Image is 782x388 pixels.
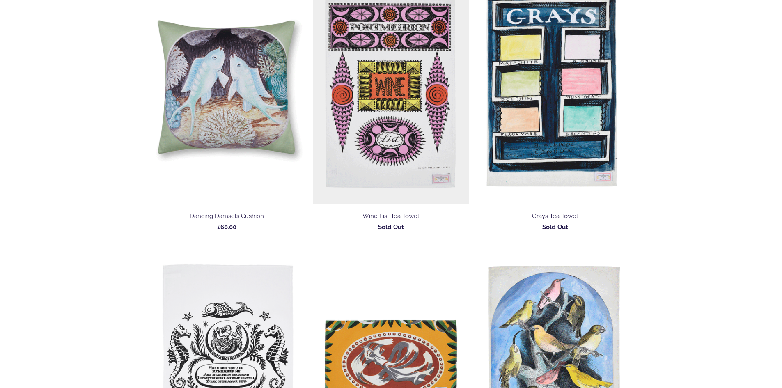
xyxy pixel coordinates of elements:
[378,223,404,231] span: Sold Out
[362,212,419,220] span: Wine List Tea Towel
[217,223,236,231] span: £60.00
[532,212,578,220] span: Grays Tea Towel
[190,212,264,220] span: Dancing Damsels Cushion
[542,223,568,231] span: Sold Out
